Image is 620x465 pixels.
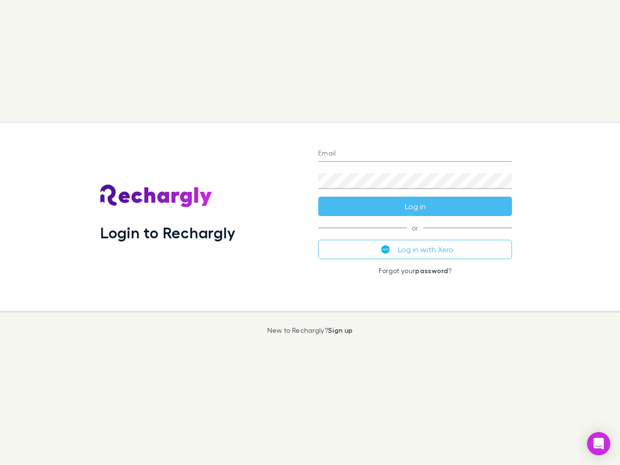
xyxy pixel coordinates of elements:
img: Xero's logo [381,245,390,254]
p: New to Rechargly? [267,326,353,334]
a: Sign up [328,326,353,334]
div: Open Intercom Messenger [587,432,610,455]
button: Log in [318,197,512,216]
h1: Login to Rechargly [100,223,235,242]
a: password [415,266,448,275]
button: Log in with Xero [318,240,512,259]
p: Forgot your ? [318,267,512,275]
span: or [318,228,512,228]
img: Rechargly's Logo [100,185,213,208]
